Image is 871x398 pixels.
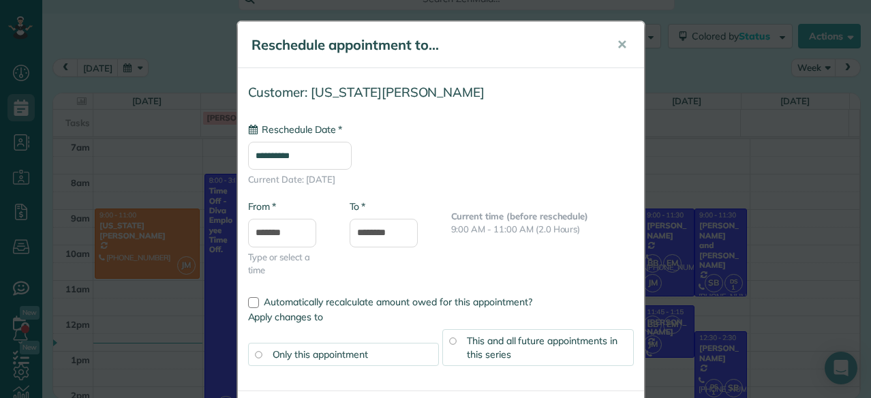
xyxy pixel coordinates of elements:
span: Automatically recalculate amount owed for this appointment? [264,296,532,308]
h5: Reschedule appointment to... [251,35,598,55]
label: Reschedule Date [248,123,342,136]
label: Apply changes to [248,310,634,324]
span: Type or select a time [248,251,329,277]
span: Current Date: [DATE] [248,173,634,186]
span: This and all future appointments in this series [467,335,617,361]
input: This and all future appointments in this series [449,337,456,344]
label: From [248,200,276,213]
p: 9:00 AM - 11:00 AM (2.0 Hours) [451,223,634,236]
span: Only this appointment [273,348,368,361]
b: Current time (before reschedule) [451,211,589,221]
h4: Customer: [US_STATE][PERSON_NAME] [248,85,634,99]
span: ✕ [617,37,627,52]
input: Only this appointment [255,351,262,358]
label: To [350,200,365,213]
